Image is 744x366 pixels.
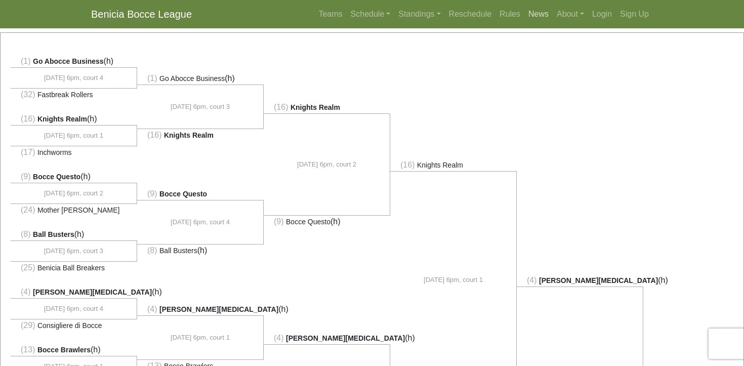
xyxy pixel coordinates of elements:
[37,321,102,330] span: Consigliere di Bocce
[159,74,225,83] span: Go Abocce Business
[21,206,35,214] span: (24)
[21,345,35,354] span: (13)
[553,4,588,24] a: About
[147,74,157,83] span: (1)
[11,55,137,68] li: (h)
[286,218,330,226] span: Bocce Questo
[91,4,192,24] a: Benicia Bocce League
[495,4,524,24] a: Rules
[264,332,390,345] li: (h)
[44,188,103,198] span: [DATE] 6pm, court 2
[21,90,35,99] span: (32)
[21,263,35,272] span: (25)
[588,4,616,24] a: Login
[37,148,72,156] span: Inchworms
[44,246,103,256] span: [DATE] 6pm, court 3
[274,103,288,111] span: (16)
[314,4,346,24] a: Teams
[11,286,137,299] li: (h)
[33,288,152,296] span: [PERSON_NAME][MEDICAL_DATA]
[417,161,463,169] span: Knights Realm
[37,91,93,99] span: Fastbreak Rollers
[21,288,31,296] span: (4)
[159,190,207,198] span: Bocce Questo
[171,217,230,227] span: [DATE] 6pm, court 4
[44,73,103,83] span: [DATE] 6pm, court 4
[539,276,658,284] span: [PERSON_NAME][MEDICAL_DATA]
[164,131,214,139] span: Knights Realm
[394,4,444,24] a: Standings
[21,114,35,123] span: (16)
[517,274,643,287] li: (h)
[147,189,157,198] span: (9)
[616,4,653,24] a: Sign Up
[37,115,87,123] span: Knights Realm
[21,57,31,65] span: (1)
[21,148,35,156] span: (17)
[400,160,415,169] span: (16)
[147,246,157,255] span: (8)
[291,103,340,111] span: Knights Realm
[137,244,264,257] li: (h)
[33,57,104,65] span: Go Abocce Business
[171,333,230,343] span: [DATE] 6pm, court 1
[159,305,278,313] span: [PERSON_NAME][MEDICAL_DATA]
[286,334,405,342] span: [PERSON_NAME][MEDICAL_DATA]
[527,276,537,284] span: (4)
[274,334,284,342] span: (4)
[44,304,103,314] span: [DATE] 6pm, court 4
[137,72,264,85] li: (h)
[33,230,74,238] span: Ball Busters
[37,264,105,272] span: Benicia Ball Breakers
[21,172,31,181] span: (9)
[11,113,137,126] li: (h)
[21,230,31,238] span: (8)
[347,4,395,24] a: Schedule
[147,305,157,313] span: (4)
[445,4,496,24] a: Reschedule
[424,275,483,285] span: [DATE] 6pm, court 1
[37,346,91,354] span: Bocce Brawlers
[297,159,356,170] span: [DATE] 6pm, court 2
[11,171,137,183] li: (h)
[44,131,103,141] span: [DATE] 6pm, court 1
[524,4,553,24] a: News
[21,321,35,330] span: (29)
[171,102,230,112] span: [DATE] 6pm, court 3
[147,131,161,139] span: (16)
[11,228,137,241] li: (h)
[264,215,390,228] li: (h)
[37,206,120,214] span: Mother [PERSON_NAME]
[33,173,80,181] span: Bocce Questo
[11,344,137,356] li: (h)
[159,247,197,255] span: Ball Busters
[137,303,264,316] li: (h)
[274,217,284,226] span: (9)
